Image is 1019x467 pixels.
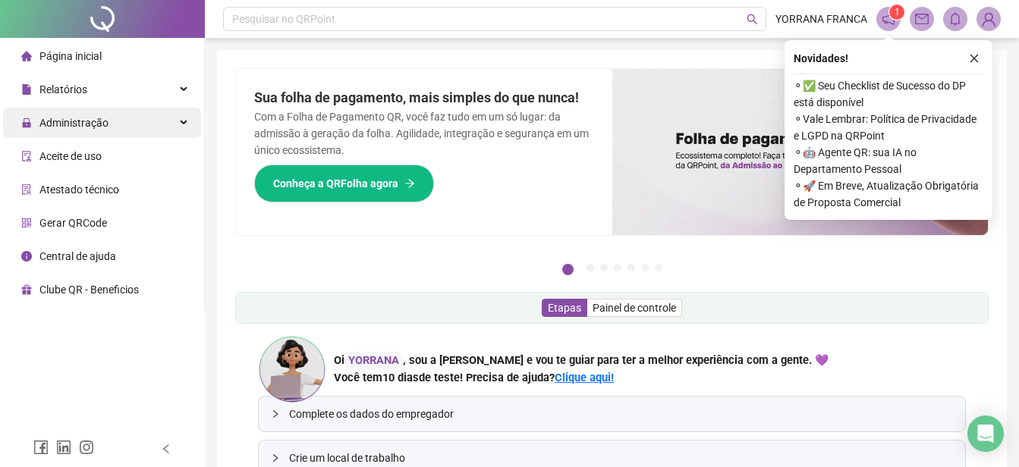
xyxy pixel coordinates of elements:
[614,264,621,271] button: 4
[775,11,867,27] span: YORRANA FRANCA
[593,302,676,314] span: Painel de controle
[344,352,403,369] div: YORRANA
[258,335,326,403] img: ana-icon.cad42e3e8b8746aecfa2.png
[79,440,94,455] span: instagram
[56,440,71,455] span: linkedin
[259,396,965,431] div: Complete os dados do empregador
[21,118,32,128] span: lock
[254,165,434,202] button: Conheça a QRFolha agora
[548,302,581,314] span: Etapas
[612,69,989,235] img: banner%2F8d14a306-6205-4263-8e5b-06e9a85ad873.png
[21,184,32,195] span: solution
[948,12,962,26] span: bell
[969,53,980,64] span: close
[39,117,109,129] span: Administração
[21,151,32,161] span: audit
[404,178,415,189] span: arrow-right
[289,406,953,422] span: Complete os dados do empregador
[334,352,829,369] div: Oi , sou a [PERSON_NAME] e vou te guiar para ter a melhor experiência com a gente. 💜
[419,371,555,384] span: de teste! Precisa de ajuda?
[627,264,635,271] button: 5
[747,14,758,25] span: search
[254,108,594,158] p: Com a Folha de Pagamento QR, você faz tudo em um só lugar: da admissão à geração da folha. Agilid...
[21,218,32,228] span: qrcode
[794,77,983,111] span: ⚬ ✅ Seu Checklist de Sucesso do DP está disponível
[161,443,171,454] span: left
[967,415,1004,452] div: Open Intercom Messenger
[794,144,983,177] span: ⚬ 🤖 Agente QR: sua IA no Departamento Pessoal
[39,250,116,262] span: Central de ajuda
[334,371,382,384] span: Você tem
[39,50,102,62] span: Página inicial
[655,264,662,271] button: 7
[600,264,608,271] button: 3
[39,284,139,296] span: Clube QR - Beneficios
[562,264,574,275] button: 1
[39,83,87,96] span: Relatórios
[254,87,594,108] h2: Sua folha de pagamento, mais simples do que nunca!
[21,251,32,262] span: info-circle
[398,371,419,384] span: dias
[39,183,119,196] span: Atestado técnico
[794,111,983,144] span: ⚬ Vale Lembrar: Política de Privacidade e LGPD na QRPoint
[271,409,280,418] span: collapsed
[977,8,1000,30] img: 94775
[289,450,953,466] span: Crie um local de trabalho
[587,264,594,271] button: 2
[21,84,32,95] span: file
[555,371,614,384] a: Clique aqui!
[794,177,983,211] span: ⚬ 🚀 Em Breve, Atualização Obrigatória de Proposta Comercial
[382,371,419,384] span: 10
[889,5,904,20] sup: 1
[21,51,32,61] span: home
[915,12,929,26] span: mail
[273,175,398,192] span: Conheça a QRFolha agora
[33,440,49,455] span: facebook
[895,7,900,17] span: 1
[39,217,107,229] span: Gerar QRCode
[21,284,32,295] span: gift
[882,12,895,26] span: notification
[39,150,102,162] span: Aceite de uso
[641,264,649,271] button: 6
[794,50,848,67] span: Novidades !
[271,453,280,462] span: collapsed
